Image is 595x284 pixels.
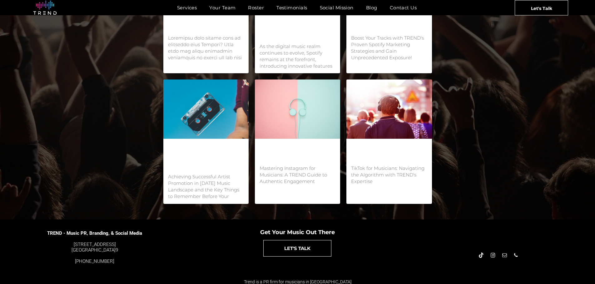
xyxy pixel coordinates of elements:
[168,143,244,169] a: Navigating Your New Music Release: Essential Tips from the TREND team
[260,229,335,236] span: Get Your Music Out There
[351,143,427,160] a: Cracking the TikTok Code: Tips for Musicians
[168,13,244,30] a: Guarding Your Music: How to Protect Against Fake Streams
[263,240,331,257] a: LET'S TALK
[47,230,142,236] span: TREND - Music PR, Branding, & Social Media
[270,3,313,12] a: Testimonials
[72,242,116,253] a: [STREET_ADDRESS][GEOGRAPHIC_DATA]
[203,3,242,12] a: Your Team
[171,3,203,12] a: Services
[260,13,335,38] a: Unlocking Spotify's New Frontier With the World of Clips!"
[260,43,335,69] div: As the digital music realm continues to evolve, Spotify remains at the forefront, introducing inn...
[260,165,335,185] div: Mastering Instagram for Musicians: A TREND Guide to Authentic Engagement
[384,3,423,12] a: Contact Us
[47,242,142,253] div: 9
[75,258,114,264] a: [PHONE_NUMBER]
[351,13,427,30] a: The Secret to Breaking Through on Spotify
[242,3,270,12] a: Roster
[33,1,57,15] img: logo
[351,35,427,60] div: Boost Your Tracks with TREND's Proven Spotify Marketing Strategies and Gain Unprecedented Exposure!
[72,242,116,253] font: [STREET_ADDRESS] [GEOGRAPHIC_DATA]
[478,252,485,260] a: Tiktok
[314,3,360,12] a: Social Mission
[351,165,427,185] div: TikTok for Musicians: Navigating the Algorithm with TREND's Expertise
[168,35,244,60] div: Loremipsu dolo sitame cons ad elitseddo eius Tempori? Utla etdo mag aliqu enimadmin veniamquis no...
[360,3,384,12] a: Blog
[260,143,335,160] a: Navigating the Instagram Algorithm: Tips for Musicians
[483,212,595,284] iframe: Chat Widget
[531,0,552,16] span: Let's Talk
[284,240,310,256] span: LET'S TALK
[168,173,244,199] div: Achieving Successful Artist Promotion in [DATE] Music Landscape and the Key Things to Remember Be...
